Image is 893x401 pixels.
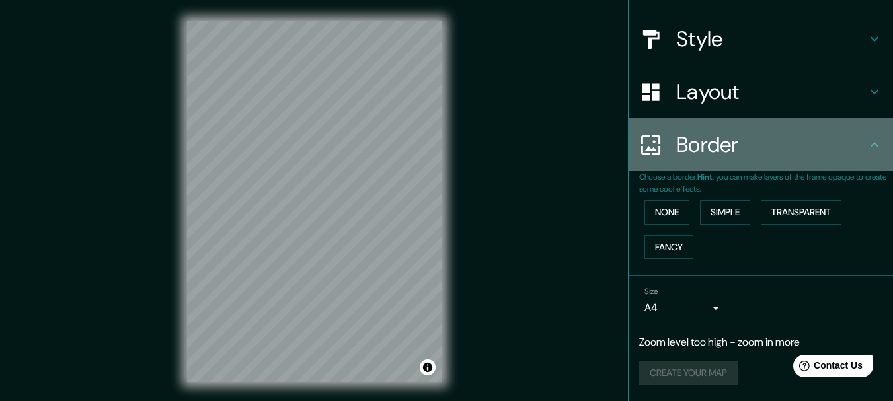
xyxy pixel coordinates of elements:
[676,131,867,158] h4: Border
[700,200,750,225] button: Simple
[775,349,878,386] iframe: Help widget launcher
[644,200,689,225] button: None
[676,79,867,105] h4: Layout
[761,200,841,225] button: Transparent
[629,118,893,171] div: Border
[629,13,893,65] div: Style
[187,21,442,382] canvas: Map
[639,334,882,350] p: Zoom level too high - zoom in more
[697,172,713,182] b: Hint
[420,359,436,375] button: Toggle attribution
[644,297,724,318] div: A4
[644,235,693,260] button: Fancy
[644,286,658,297] label: Size
[676,26,867,52] h4: Style
[629,65,893,118] div: Layout
[639,171,893,195] p: Choose a border. : you can make layers of the frame opaque to create some cool effects.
